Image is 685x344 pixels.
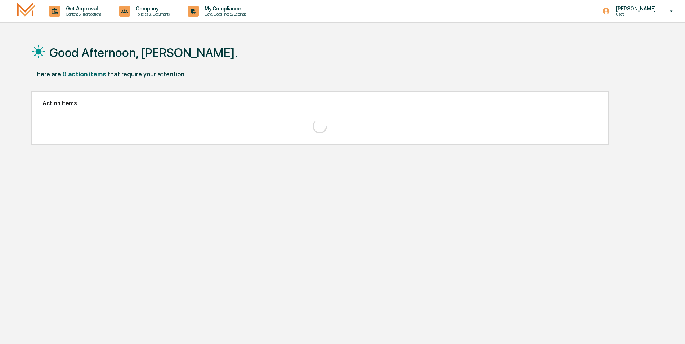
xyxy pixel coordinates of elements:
[33,70,61,78] div: There are
[60,12,105,17] p: Content & Transactions
[17,3,35,19] img: logo
[199,6,250,12] p: My Compliance
[42,100,597,107] h2: Action Items
[199,12,250,17] p: Data, Deadlines & Settings
[60,6,105,12] p: Get Approval
[130,12,173,17] p: Policies & Documents
[130,6,173,12] p: Company
[610,6,659,12] p: [PERSON_NAME]
[49,45,238,60] h1: Good Afternoon, [PERSON_NAME].
[610,12,659,17] p: Users
[62,70,106,78] div: 0 action items
[108,70,186,78] div: that require your attention.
